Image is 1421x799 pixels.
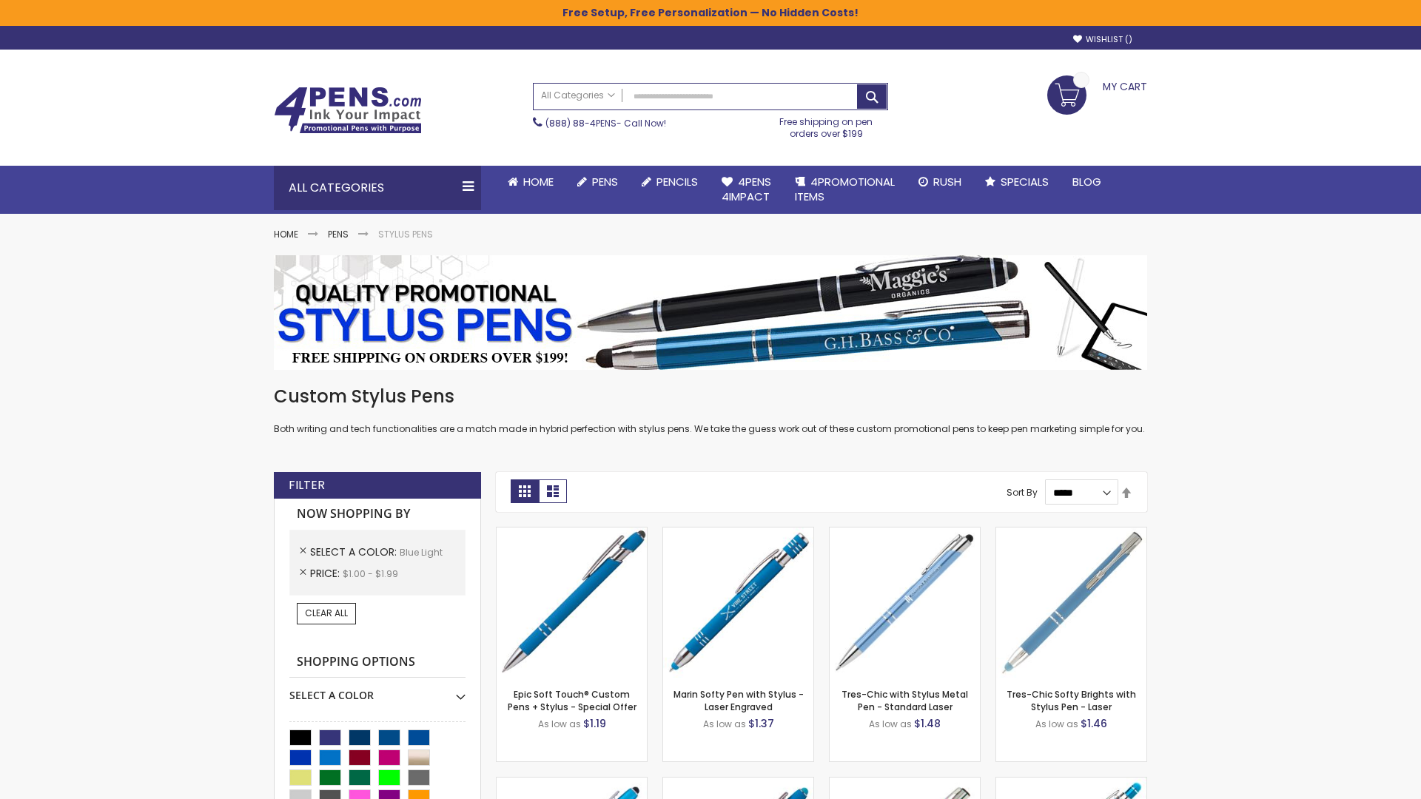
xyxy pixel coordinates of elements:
a: Pens [328,228,349,240]
a: Tres-Chic with Stylus Metal Pen - Standard Laser-Blue - Light [830,527,980,539]
a: Home [274,228,298,240]
a: Marin Softy Pen with Stylus - Laser Engraved-Blue - Light [663,527,813,539]
a: Clear All [297,603,356,624]
span: 4PROMOTIONAL ITEMS [795,174,895,204]
span: Specials [1001,174,1049,189]
a: Marin Softy Pen with Stylus - Laser Engraved [673,688,804,712]
a: Pencils [630,166,710,198]
a: (888) 88-4PENS [545,117,617,129]
img: Stylus Pens [274,255,1147,370]
img: 4Pens Custom Pens and Promotional Products [274,87,422,134]
img: 4P-MS8B-Blue - Light [497,527,647,678]
label: Sort By [1007,486,1038,499]
span: Pens [592,174,618,189]
span: Clear All [305,607,348,619]
span: $1.48 [914,716,941,731]
span: As low as [1035,718,1078,730]
span: Rush [933,174,961,189]
a: Wishlist [1073,34,1132,45]
a: Tres-Chic Touch Pen - Standard Laser-Blue - Light [830,777,980,789]
strong: Stylus Pens [378,228,433,240]
span: $1.00 - $1.99 [343,567,398,580]
a: Home [496,166,565,198]
strong: Now Shopping by [289,499,466,530]
strong: Grid [511,479,539,503]
a: All Categories [534,84,622,108]
a: Epic Soft Touch® Custom Pens + Stylus - Special Offer [508,688,636,712]
span: $1.19 [583,716,606,731]
a: Pens [565,166,630,198]
span: Pencils [656,174,698,189]
a: Tres-Chic Softy Brights with Stylus Pen - Laser-Blue - Light [996,527,1146,539]
span: As low as [538,718,581,730]
div: Both writing and tech functionalities are a match made in hybrid perfection with stylus pens. We ... [274,385,1147,436]
span: Select A Color [310,545,400,559]
a: Phoenix Softy Brights with Stylus Pen - Laser-Blue - Light [996,777,1146,789]
span: Blog [1072,174,1101,189]
a: Tres-Chic with Stylus Metal Pen - Standard Laser [841,688,968,712]
div: All Categories [274,166,481,210]
span: Blue Light [400,546,443,559]
strong: Filter [289,477,325,493]
a: Rush [907,166,973,198]
img: Tres-Chic Softy Brights with Stylus Pen - Laser-Blue - Light [996,527,1146,678]
span: Price [310,566,343,581]
a: 4Pens4impact [710,166,783,214]
a: Ellipse Softy Brights with Stylus Pen - Laser-Blue - Light [663,777,813,789]
a: 4P-MS8B-Blue - Light [497,527,647,539]
span: Home [523,174,554,189]
div: Free shipping on pen orders over $199 [765,110,889,140]
span: 4Pens 4impact [722,174,771,204]
a: Blog [1061,166,1113,198]
span: As low as [869,718,912,730]
span: $1.37 [748,716,774,731]
a: Specials [973,166,1061,198]
a: Tres-Chic Softy Brights with Stylus Pen - Laser [1007,688,1136,712]
h1: Custom Stylus Pens [274,385,1147,408]
img: Marin Softy Pen with Stylus - Laser Engraved-Blue - Light [663,527,813,678]
img: Tres-Chic with Stylus Metal Pen - Standard Laser-Blue - Light [830,527,980,678]
span: All Categories [541,90,615,101]
a: 4PROMOTIONALITEMS [783,166,907,214]
span: - Call Now! [545,117,666,129]
strong: Shopping Options [289,647,466,678]
span: $1.46 [1081,716,1107,731]
a: Ellipse Stylus Pen - Standard Laser-Blue - Light [497,777,647,789]
div: Select A Color [289,678,466,703]
span: As low as [703,718,746,730]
